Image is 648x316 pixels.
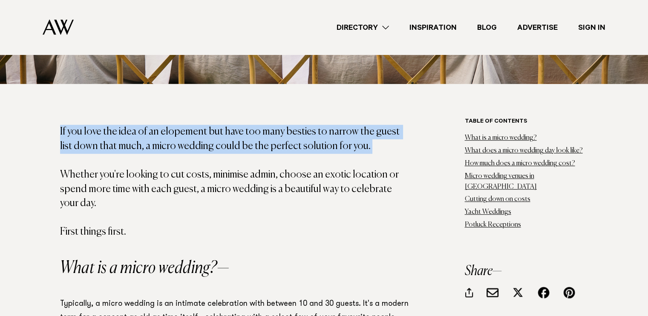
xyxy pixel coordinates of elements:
p: If you love the idea of an elopement but have too many besties to narrow the guest list down that... [60,125,409,239]
a: Potluck Receptions [465,221,521,228]
a: Inspiration [399,22,467,33]
img: Auckland Weddings Logo [43,19,74,35]
h6: Table of contents [465,118,588,126]
a: Blog [467,22,507,33]
a: Cutting down on costs [465,196,530,203]
a: Yacht Weddings [465,209,511,215]
a: Advertise [507,22,568,33]
a: What does a micro wedding day look like? [465,147,583,154]
h3: Share [465,264,588,278]
a: Sign In [568,22,616,33]
a: What is a micro wedding? [465,135,537,141]
a: Micro wedding venues in [GEOGRAPHIC_DATA] [465,173,537,190]
h2: What is a micro wedding? [60,260,409,277]
a: Directory [326,22,399,33]
a: How much does a micro wedding cost? [465,160,575,167]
